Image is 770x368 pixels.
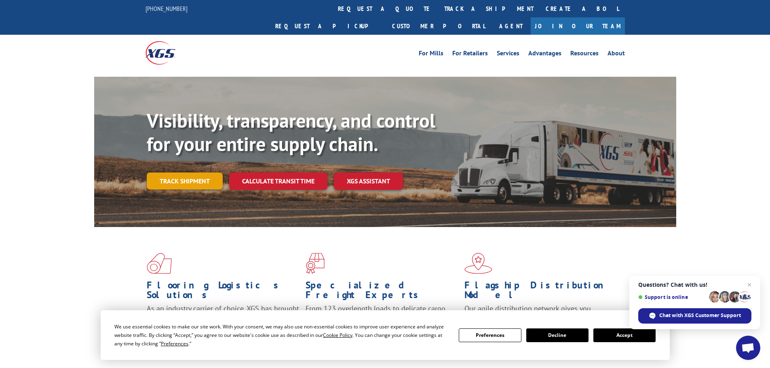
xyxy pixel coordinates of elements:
span: Chat with XGS Customer Support [659,312,741,319]
b: Visibility, transparency, and control for your entire supply chain. [147,108,435,156]
a: Open chat [736,336,760,360]
span: Our agile distribution network gives you nationwide inventory management on demand. [464,304,613,323]
span: As an industry carrier of choice, XGS has brought innovation and dedication to flooring logistics... [147,304,299,332]
a: Resources [570,50,599,59]
a: For Retailers [452,50,488,59]
a: Calculate transit time [229,172,327,190]
button: Preferences [459,328,521,342]
a: XGS ASSISTANT [334,172,403,190]
span: Preferences [161,340,188,347]
h1: Flooring Logistics Solutions [147,280,300,304]
h1: Specialized Freight Experts [306,280,458,304]
img: xgs-icon-flagship-distribution-model-red [464,253,492,274]
a: About [608,50,625,59]
a: Agent [491,17,531,35]
a: [PHONE_NUMBER] [146,4,188,13]
a: Track shipment [147,172,223,189]
div: Cookie Consent Prompt [101,310,670,360]
span: Cookie Policy [323,332,352,339]
a: For Mills [419,50,443,59]
img: xgs-icon-focused-on-flooring-red [306,253,325,274]
span: Questions? Chat with us! [638,282,751,288]
a: Services [497,50,519,59]
button: Decline [526,328,589,342]
div: We use essential cookies to make our site work. With your consent, we may also use non-essential ... [114,322,449,348]
a: Customer Portal [386,17,491,35]
a: Join Our Team [531,17,625,35]
button: Accept [593,328,656,342]
a: Advantages [528,50,561,59]
img: xgs-icon-total-supply-chain-intelligence-red [147,253,172,274]
p: From 123 overlength loads to delicate cargo, our experienced staff knows the best way to move you... [306,304,458,340]
span: Chat with XGS Customer Support [638,308,751,324]
h1: Flagship Distribution Model [464,280,617,304]
span: Support is online [638,294,706,300]
a: Request a pickup [269,17,386,35]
